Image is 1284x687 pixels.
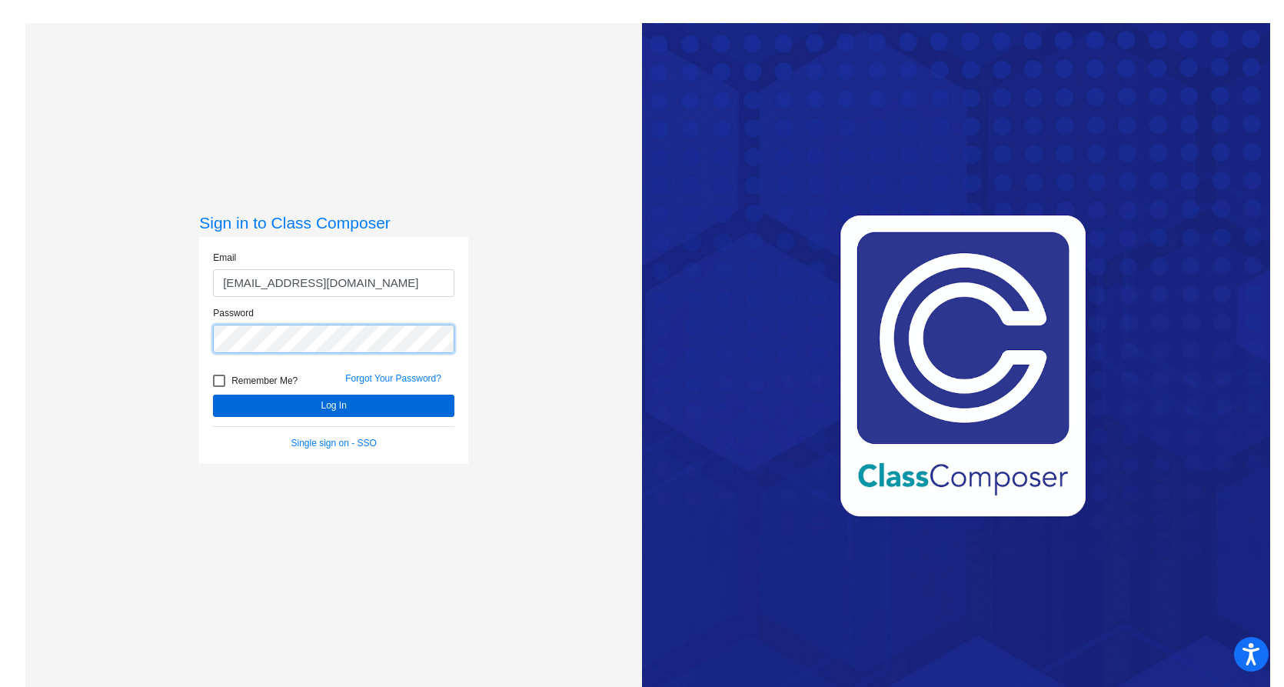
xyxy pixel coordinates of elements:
a: Forgot Your Password? [345,373,441,384]
label: Password [213,306,254,320]
button: Log In [213,395,454,417]
span: Remember Me? [231,372,298,390]
h3: Sign in to Class Composer [199,213,468,232]
a: Single sign on - SSO [291,438,377,449]
label: Email [213,251,236,265]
